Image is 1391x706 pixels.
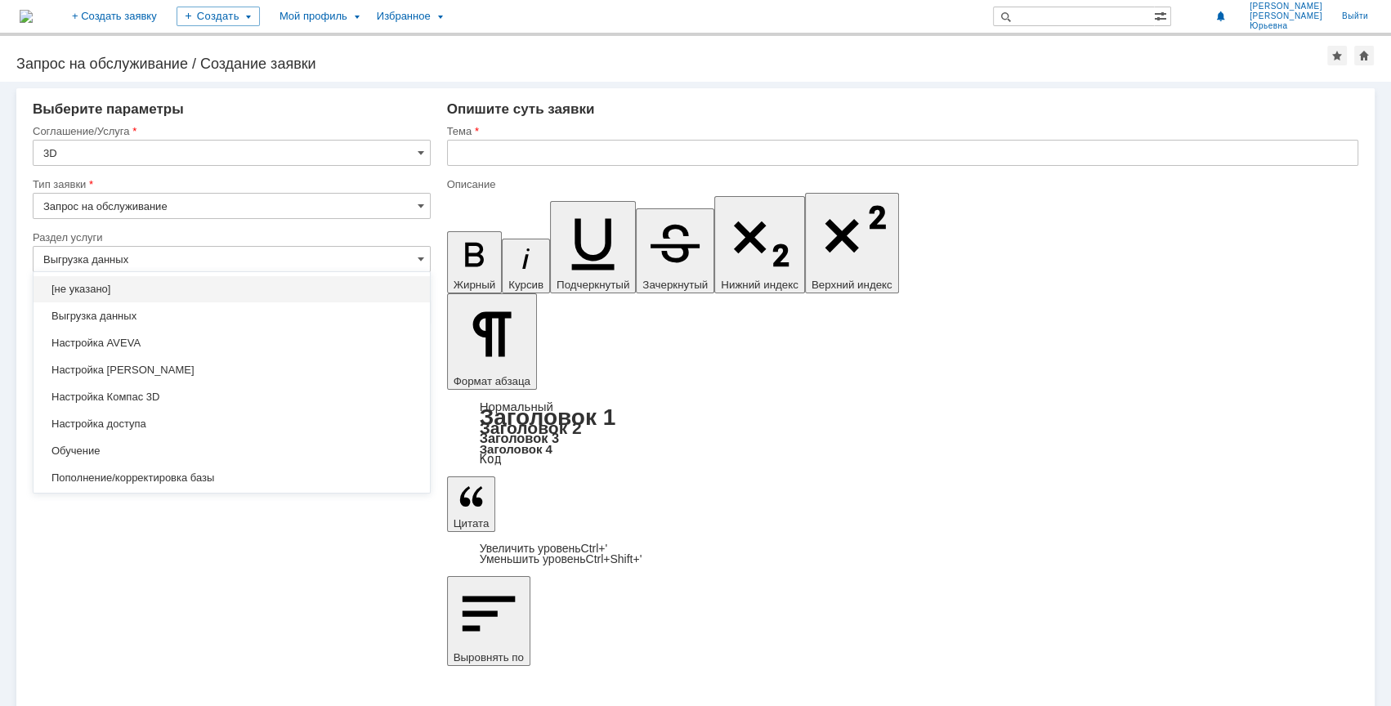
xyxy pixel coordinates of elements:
[508,279,543,291] span: Курсив
[1250,11,1322,21] span: [PERSON_NAME]
[714,196,805,293] button: Нижний индекс
[447,231,503,293] button: Жирный
[1354,46,1374,65] div: Сделать домашней страницей
[480,552,642,565] a: Decrease
[447,293,537,390] button: Формат абзаца
[480,404,616,430] a: Заголовок 1
[20,10,33,23] img: logo
[454,375,530,387] span: Формат абзаца
[43,391,420,404] span: Настройка Компас 3D
[581,542,608,555] span: Ctrl+'
[1250,21,1322,31] span: Юрьевна
[20,10,33,23] a: Перейти на домашнюю страницу
[1250,2,1322,11] span: [PERSON_NAME]
[447,576,530,666] button: Выровнять по
[16,56,1327,72] div: Запрос на обслуживание / Создание заявки
[454,651,524,664] span: Выровнять по
[447,476,496,532] button: Цитата
[177,7,260,26] div: Создать
[447,543,1358,565] div: Цитата
[43,283,420,296] span: [не указано]
[43,418,420,431] span: Настройка доступа
[550,201,636,293] button: Подчеркнутый
[480,418,582,437] a: Заголовок 2
[43,471,420,485] span: Пополнение/корректировка базы
[454,279,496,291] span: Жирный
[33,232,427,243] div: Раздел услуги
[480,452,502,467] a: Код
[33,179,427,190] div: Тип заявки
[43,310,420,323] span: Выгрузка данных
[557,279,629,291] span: Подчеркнутый
[480,442,552,456] a: Заголовок 4
[447,179,1355,190] div: Описание
[805,193,899,293] button: Верхний индекс
[721,279,798,291] span: Нижний индекс
[43,445,420,458] span: Обучение
[447,126,1355,136] div: Тема
[33,101,184,117] span: Выберите параметры
[480,542,608,555] a: Increase
[636,208,714,293] button: Зачеркнутый
[43,364,420,377] span: Настройка [PERSON_NAME]
[454,517,490,529] span: Цитата
[642,279,708,291] span: Зачеркнутый
[480,431,559,445] a: Заголовок 3
[480,400,553,413] a: Нормальный
[447,401,1358,465] div: Формат абзаца
[585,552,642,565] span: Ctrl+Shift+'
[33,126,427,136] div: Соглашение/Услуга
[812,279,892,291] span: Верхний индекс
[1154,7,1170,23] span: Расширенный поиск
[43,337,420,350] span: Настройка AVEVA
[1327,46,1347,65] div: Добавить в избранное
[502,239,550,293] button: Курсив
[447,101,595,117] span: Опишите суть заявки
